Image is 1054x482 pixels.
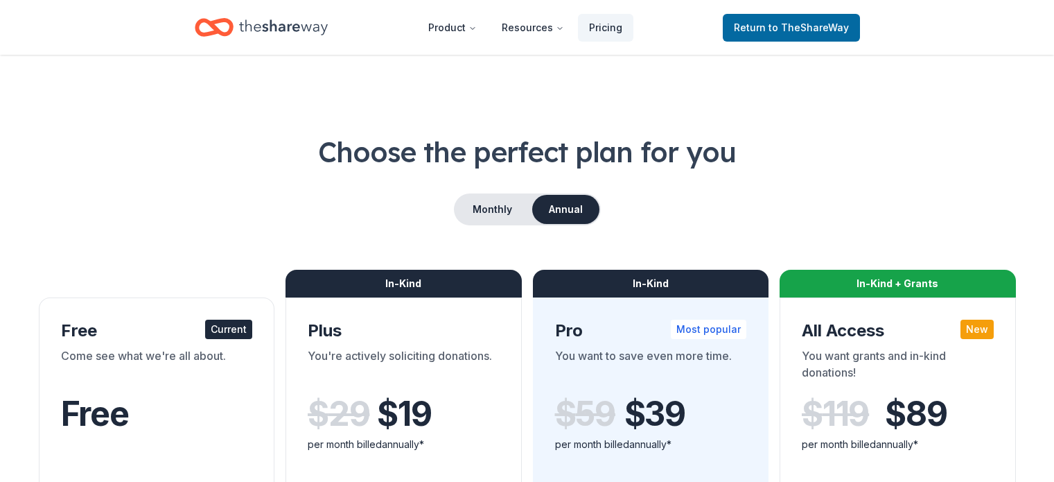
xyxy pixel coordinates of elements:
[802,436,994,453] div: per month billed annually*
[885,395,947,433] span: $ 89
[555,436,747,453] div: per month billed annually*
[455,195,529,224] button: Monthly
[723,14,860,42] a: Returnto TheShareWay
[61,347,253,386] div: Come see what we're all about.
[802,347,994,386] div: You want grants and in-kind donations!
[61,393,129,434] span: Free
[960,320,994,339] div: New
[308,347,500,386] div: You're actively soliciting donations.
[308,436,500,453] div: per month billed annually*
[578,14,633,42] a: Pricing
[308,320,500,342] div: Plus
[491,14,575,42] button: Resources
[33,132,1021,171] h1: Choose the perfect plan for you
[624,395,685,433] span: $ 39
[377,395,431,433] span: $ 19
[802,320,994,342] div: All Access
[195,11,328,44] a: Home
[532,195,599,224] button: Annual
[417,11,633,44] nav: Main
[555,347,747,386] div: You want to save even more time.
[61,320,253,342] div: Free
[533,270,769,298] div: In-Kind
[555,320,747,342] div: Pro
[417,14,488,42] button: Product
[780,270,1016,298] div: In-Kind + Grants
[768,21,849,33] span: to TheShareWay
[286,270,522,298] div: In-Kind
[671,320,746,339] div: Most popular
[205,320,252,339] div: Current
[734,19,849,36] span: Return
